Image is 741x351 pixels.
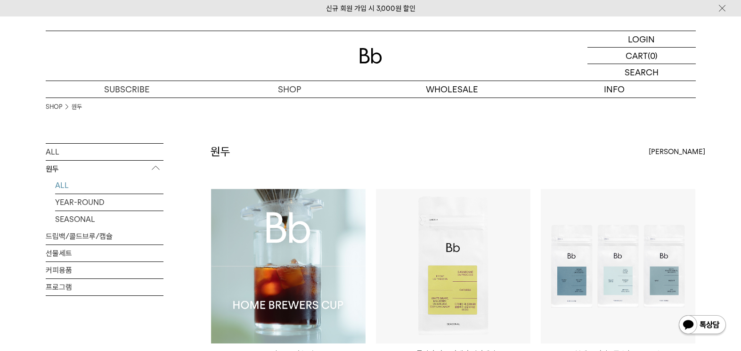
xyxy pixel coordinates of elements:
[648,48,658,64] p: (0)
[533,81,696,98] p: INFO
[371,81,533,98] p: WHOLESALE
[55,177,163,194] a: ALL
[46,279,163,295] a: 프로그램
[211,189,366,343] img: Bb 홈 브루어스 컵
[46,161,163,178] p: 원두
[46,102,62,112] a: SHOP
[55,194,163,211] a: YEAR-ROUND
[376,189,530,343] img: 콜롬비아 라 프라데라 디카페인
[46,228,163,245] a: 드립백/콜드브루/캡슐
[208,81,371,98] a: SHOP
[359,48,382,64] img: 로고
[46,262,163,278] a: 커피용품
[541,189,695,343] img: 블렌드 커피 3종 (각 200g x3)
[628,31,655,47] p: LOGIN
[625,64,659,81] p: SEARCH
[326,4,415,13] a: 신규 회원 가입 시 3,000원 할인
[46,245,163,261] a: 선물세트
[211,144,230,160] h2: 원두
[587,48,696,64] a: CART (0)
[55,211,163,228] a: SEASONAL
[587,31,696,48] a: LOGIN
[72,102,82,112] a: 원두
[649,146,705,157] span: [PERSON_NAME]
[46,81,208,98] a: SUBSCRIBE
[626,48,648,64] p: CART
[678,314,727,337] img: 카카오톡 채널 1:1 채팅 버튼
[46,144,163,160] a: ALL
